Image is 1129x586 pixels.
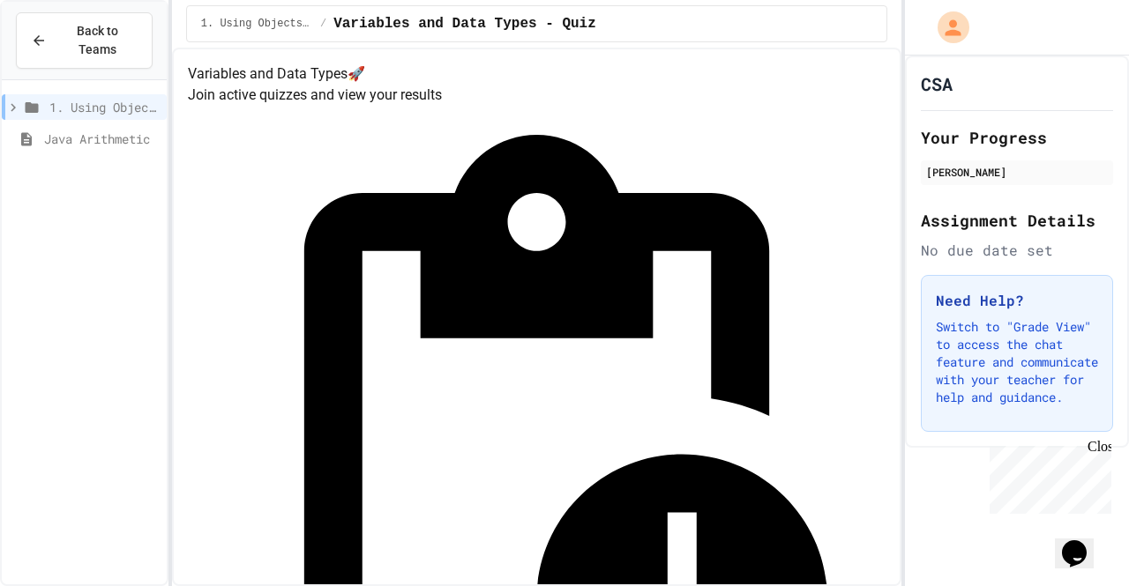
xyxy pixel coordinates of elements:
[921,208,1113,233] h2: Assignment Details
[201,17,313,31] span: 1. Using Objects and Methods
[188,63,886,85] h4: Variables and Data Types 🚀
[936,290,1098,311] h3: Need Help?
[921,125,1113,150] h2: Your Progress
[16,12,153,69] button: Back to Teams
[1055,516,1111,568] iframe: chat widget
[188,85,886,106] p: Join active quizzes and view your results
[333,13,596,34] span: Variables and Data Types - Quiz
[320,17,326,31] span: /
[983,439,1111,514] iframe: chat widget
[44,130,160,148] span: Java Arithmetic
[936,318,1098,406] p: Switch to "Grade View" to access the chat feature and communicate with your teacher for help and ...
[921,71,953,96] h1: CSA
[921,240,1113,261] div: No due date set
[57,22,138,59] span: Back to Teams
[926,164,1108,180] div: [PERSON_NAME]
[7,7,122,112] div: Chat with us now!Close
[919,7,974,48] div: My Account
[49,98,160,116] span: 1. Using Objects and Methods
